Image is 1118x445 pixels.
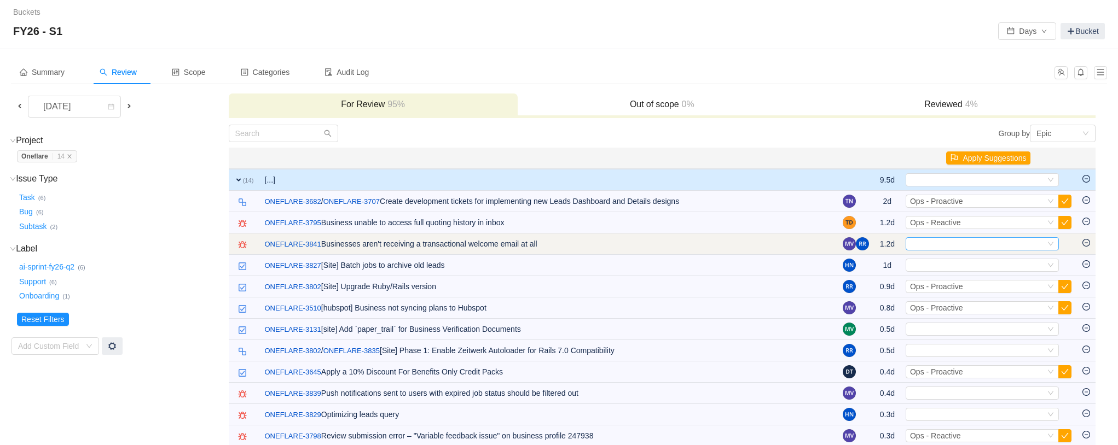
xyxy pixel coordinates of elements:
span: Audit Log [325,68,369,77]
i: icon: minus-circle [1082,218,1090,225]
button: Onboarding [17,288,62,305]
i: icon: home [20,68,27,76]
a: ONEFLARE-3131 [265,324,321,335]
span: / [265,197,323,206]
td: 0.4d [874,383,900,404]
img: 10303 [238,432,247,441]
img: 10318 [238,262,247,271]
i: icon: down [10,176,16,182]
i: icon: down [1047,432,1054,440]
img: 10303 [238,390,247,399]
a: ONEFLARE-3802 [265,346,321,356]
i: icon: down [1047,241,1054,248]
i: icon: down [1047,198,1054,206]
a: ONEFLARE-3682 [265,196,321,207]
button: icon: check [1058,280,1071,293]
td: [Site] Phase 1: Enable Zeitwerk Autoloader for Rails 7.0 Compatibility [259,340,837,361]
small: (14) [243,177,254,184]
td: [Site] Batch jobs to archive old leads [259,255,837,276]
td: 1d [874,255,900,276]
img: 10303 [238,241,247,249]
h3: For Review [234,99,512,110]
i: icon: down [1047,177,1054,184]
td: Apply a 10% Discount For Benefits Only Credit Packs [259,361,837,383]
span: FY26 - S1 [13,22,69,40]
a: ONEFLARE-3802 [265,282,321,292]
i: icon: down [1047,262,1054,270]
button: Subtask [17,218,50,235]
span: Ops - Proactive [910,197,963,206]
td: 0.5d [874,319,900,340]
a: ONEFLARE-3510 [265,303,321,314]
a: ONEFLARE-3829 [265,409,321,420]
button: icon: bell [1074,66,1087,79]
small: (6) [49,279,57,285]
small: (2) [50,224,58,230]
button: Bug [17,203,36,221]
i: icon: down [86,343,92,350]
span: Ops - Reactive [910,218,961,227]
span: expand [234,175,243,184]
td: Business unable to access full quoting history in inbox [259,212,837,233]
img: 10318 [238,283,247,292]
span: 14 [57,153,65,160]
div: Group by [662,125,1096,142]
span: Ops - Proactive [910,367,963,376]
i: icon: minus-circle [1082,346,1090,353]
img: MV [843,323,856,336]
i: icon: down [1047,368,1054,376]
i: icon: down [1047,390,1054,397]
i: icon: close [67,154,72,159]
a: ONEFLARE-3798 [265,431,321,442]
a: ONEFLARE-3835 [323,346,380,356]
td: Businesses aren't receiving a transactional welcome email at all [259,233,837,255]
a: ONEFLARE-3841 [265,239,321,250]
img: RR [856,237,869,250]
td: 0.9d [874,276,900,297]
td: 9.5d [874,169,900,191]
div: [DATE] [34,96,82,117]
small: (1) [62,293,70,300]
i: icon: down [1047,411,1054,419]
img: HN [843,408,856,421]
span: 0% [679,99,694,109]
i: icon: profile [241,68,248,76]
a: Buckets [13,8,40,16]
i: icon: search [324,130,332,137]
i: icon: down [1082,130,1089,138]
td: 1.2d [874,233,900,255]
small: (6) [78,264,85,271]
span: Ops - Reactive [910,431,961,440]
img: 10303 [238,219,247,228]
img: 10316 [238,347,247,356]
a: ONEFLARE-3839 [265,388,321,399]
a: ONEFLARE-3795 [265,218,321,229]
h3: Out of scope [523,99,801,110]
i: icon: minus-circle [1082,409,1090,417]
span: Ops - Proactive [910,282,963,291]
strong: Oneflare [21,153,48,160]
span: / [265,346,323,355]
i: icon: down [1047,326,1054,333]
i: icon: down [10,138,16,144]
img: 10318 [238,305,247,313]
td: 0.5d [874,340,900,361]
span: Summary [20,68,65,77]
a: ONEFLARE-3707 [323,196,380,207]
i: icon: down [1047,347,1054,355]
i: icon: minus-circle [1082,239,1090,247]
i: icon: down [1047,305,1054,312]
input: Search [229,125,338,142]
button: icon: check [1058,301,1071,314]
h3: Project [17,135,228,146]
td: Push notifications sent to users with expired job status should be filtered out [259,383,837,404]
small: (6) [38,195,46,201]
td: 0.8d [874,297,900,319]
button: icon: menu [1094,66,1107,79]
span: Ops - Proactive [910,303,963,312]
td: [...] [259,169,837,191]
button: ai-sprint-fy26-q2 [17,259,78,276]
i: icon: minus-circle [1082,260,1090,268]
i: icon: minus-circle [1082,175,1090,183]
button: icon: check [1058,429,1071,442]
